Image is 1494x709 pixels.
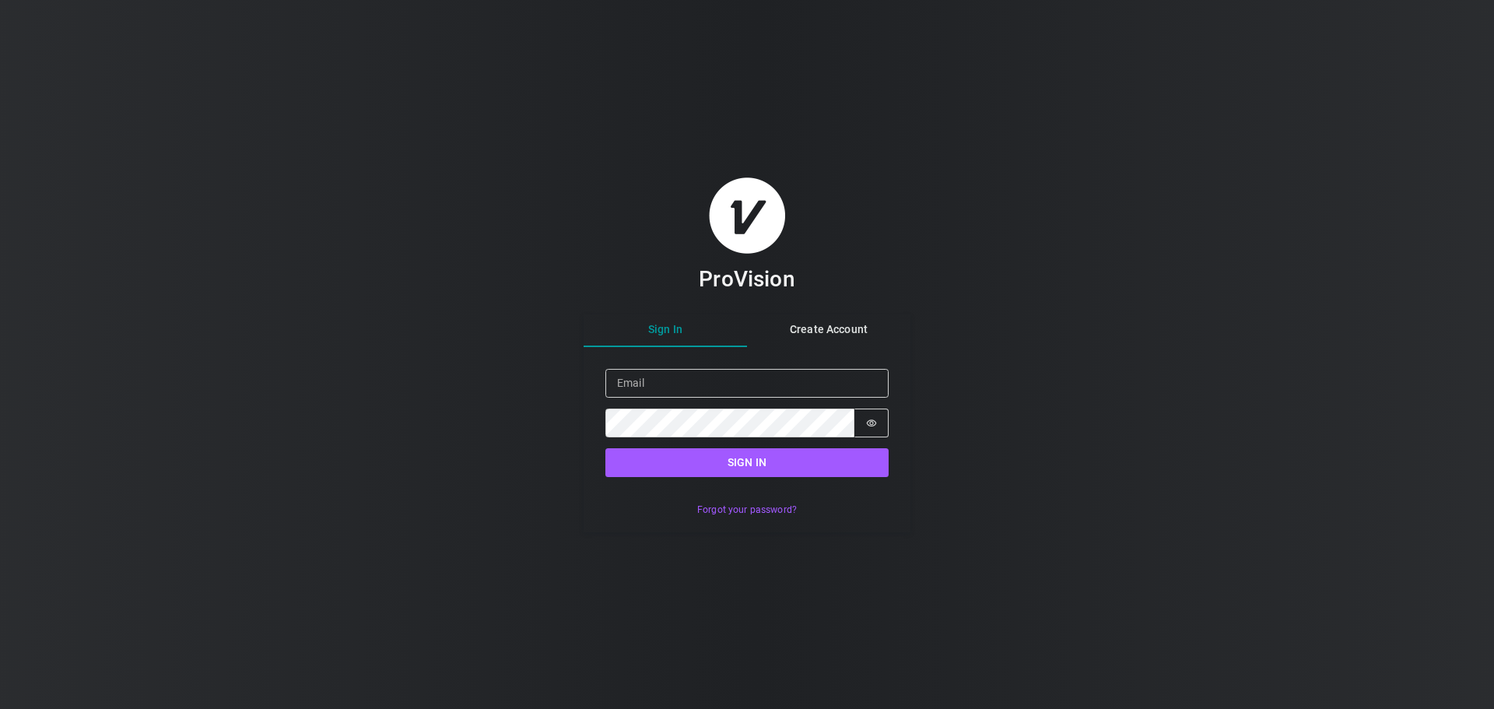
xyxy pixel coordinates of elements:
button: Forgot your password? [689,499,805,521]
button: Create Account [747,313,910,347]
button: Sign in [605,448,889,477]
h3: ProVision [699,265,794,293]
input: Email [605,369,889,398]
button: Show password [854,409,889,437]
button: Sign In [584,313,747,347]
